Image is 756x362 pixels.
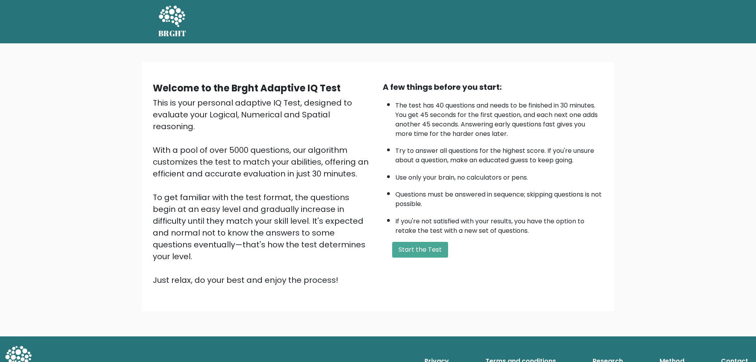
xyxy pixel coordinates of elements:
[383,81,603,93] div: A few things before you start:
[395,213,603,236] li: If you're not satisfied with your results, you have the option to retake the test with a new set ...
[395,186,603,209] li: Questions must be answered in sequence; skipping questions is not possible.
[392,242,448,258] button: Start the Test
[395,142,603,165] li: Try to answer all questions for the highest score. If you're unsure about a question, make an edu...
[153,82,341,95] b: Welcome to the Brght Adaptive IQ Test
[153,97,373,286] div: This is your personal adaptive IQ Test, designed to evaluate your Logical, Numerical and Spatial ...
[158,29,187,38] h5: BRGHT
[158,3,187,40] a: BRGHT
[395,97,603,139] li: The test has 40 questions and needs to be finished in 30 minutes. You get 45 seconds for the firs...
[395,169,603,182] li: Use only your brain, no calculators or pens.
